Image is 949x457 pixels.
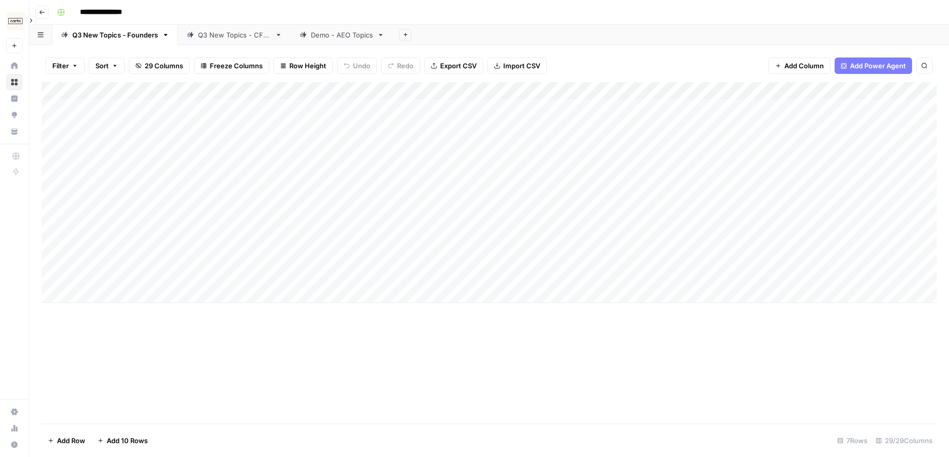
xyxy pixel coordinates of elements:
[52,25,178,45] a: Q3 New Topics - Founders
[291,25,393,45] a: Demo - AEO Topics
[95,61,109,71] span: Sort
[6,12,25,30] img: Carta Logo
[784,61,824,71] span: Add Column
[872,432,937,449] div: 29/29 Columns
[6,123,23,140] a: Your Data
[833,432,872,449] div: 7 Rows
[52,61,69,71] span: Filter
[46,58,85,74] button: Filter
[311,30,373,40] div: Demo - AEO Topics
[353,61,370,71] span: Undo
[42,432,91,449] button: Add Row
[91,432,154,449] button: Add 10 Rows
[145,61,183,71] span: 29 Columns
[487,58,547,74] button: Import CSV
[850,61,906,71] span: Add Power Agent
[72,30,158,40] div: Q3 New Topics - Founders
[6,404,23,420] a: Settings
[835,58,912,74] button: Add Power Agent
[129,58,190,74] button: 29 Columns
[397,61,413,71] span: Redo
[6,8,23,34] button: Workspace: Carta
[337,58,377,74] button: Undo
[768,58,831,74] button: Add Column
[6,107,23,123] a: Opportunities
[107,435,148,446] span: Add 10 Rows
[6,74,23,90] a: Browse
[289,61,326,71] span: Row Height
[6,420,23,436] a: Usage
[89,58,125,74] button: Sort
[194,58,269,74] button: Freeze Columns
[198,30,271,40] div: Q3 New Topics - CFOs
[440,61,477,71] span: Export CSV
[6,58,23,74] a: Home
[381,58,420,74] button: Redo
[6,436,23,453] button: Help + Support
[424,58,483,74] button: Export CSV
[178,25,291,45] a: Q3 New Topics - CFOs
[210,61,263,71] span: Freeze Columns
[273,58,333,74] button: Row Height
[57,435,85,446] span: Add Row
[503,61,540,71] span: Import CSV
[6,90,23,107] a: Insights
